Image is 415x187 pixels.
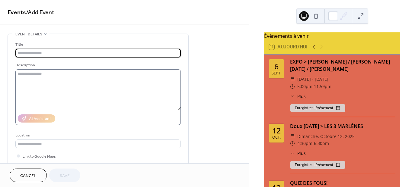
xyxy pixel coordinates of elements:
[290,93,306,100] button: ​Plus
[10,169,47,182] button: Cancel
[297,76,328,83] span: [DATE] - [DATE]
[290,150,295,156] div: ​
[15,41,180,48] div: Title
[15,62,180,68] div: Description
[290,150,306,156] button: ​Plus
[272,71,281,75] div: sept.
[23,153,56,160] span: Link to Google Maps
[272,136,281,139] div: oct.
[312,140,314,147] span: -
[264,32,400,40] div: Événements à venir
[290,161,345,169] button: Enregistrer l'événement
[297,150,306,156] span: Plus
[290,76,295,83] div: ​
[20,173,36,179] span: Cancel
[290,104,345,112] button: Enregistrer l'événement
[290,133,295,140] div: ​
[314,83,331,90] span: 11:59pm
[8,7,26,18] a: Events
[297,83,312,90] span: 5:00pm
[272,127,281,134] div: 12
[290,140,295,147] div: ​
[26,7,54,18] span: / Add Event
[312,83,314,90] span: -
[15,31,42,38] span: Event details
[290,93,295,100] div: ​
[290,123,395,130] div: Doux [DATE] > LES 3 MARLÈNES
[297,133,355,140] span: dimanche, octobre 12, 2025
[297,140,312,147] span: 4:30pm
[290,179,395,187] div: QUIZ DES FOUS!
[274,63,279,70] div: 6
[297,93,306,100] span: Plus
[314,140,329,147] span: 6:30pm
[290,58,395,73] div: EXPO > [PERSON_NAME] / [PERSON_NAME][DATE] / [PERSON_NAME]
[290,83,295,90] div: ​
[15,132,180,139] div: Location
